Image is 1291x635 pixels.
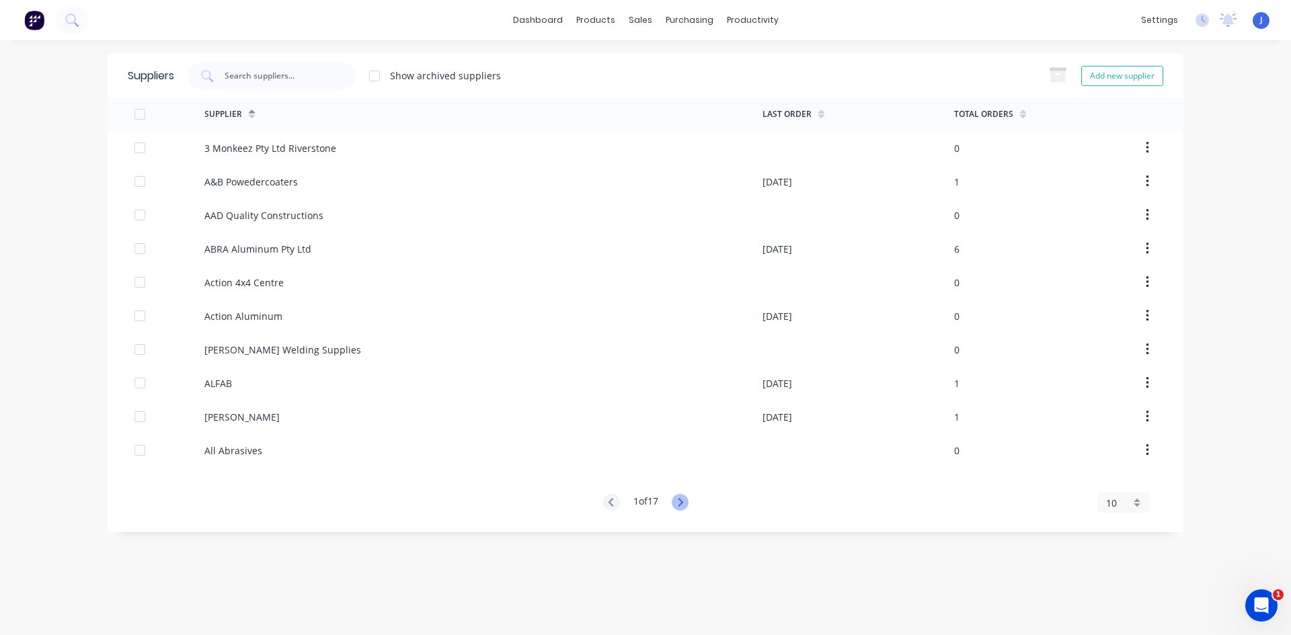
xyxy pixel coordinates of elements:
[128,68,174,84] div: Suppliers
[622,10,659,30] div: sales
[390,69,501,83] div: Show archived suppliers
[1081,66,1163,86] button: Add new supplier
[1106,496,1117,510] span: 10
[223,69,335,83] input: Search suppliers...
[204,141,336,155] div: 3 Monkeez Pty Ltd Riverstone
[204,242,311,256] div: ABRA Aluminum Pty Ltd
[762,309,792,323] div: [DATE]
[954,276,960,290] div: 0
[659,10,720,30] div: purchasing
[204,175,298,189] div: A&B Powedercoaters
[506,10,570,30] a: dashboard
[204,343,361,357] div: [PERSON_NAME] Welding Supplies
[1245,589,1278,622] iframe: Intercom live chat
[204,309,282,323] div: Action Aluminum
[762,410,792,424] div: [DATE]
[1134,10,1185,30] div: settings
[762,242,792,256] div: [DATE]
[954,175,960,189] div: 1
[762,175,792,189] div: [DATE]
[954,242,960,256] div: 6
[633,494,658,512] div: 1 of 17
[954,443,960,458] div: 0
[1273,589,1284,600] span: 1
[954,309,960,323] div: 0
[954,208,960,222] div: 0
[204,376,232,390] div: ALFAB
[204,410,280,424] div: [PERSON_NAME]
[204,443,262,458] div: All Abrasives
[954,376,960,390] div: 1
[24,10,44,30] img: Factory
[204,276,284,290] div: Action 4x4 Centre
[954,108,1013,120] div: Total Orders
[954,141,960,155] div: 0
[570,10,622,30] div: products
[1260,14,1263,26] span: J
[762,108,812,120] div: Last Order
[762,376,792,390] div: [DATE]
[954,343,960,357] div: 0
[204,208,323,222] div: AAD Quality Constructions
[954,410,960,424] div: 1
[720,10,785,30] div: productivity
[204,108,242,120] div: Supplier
